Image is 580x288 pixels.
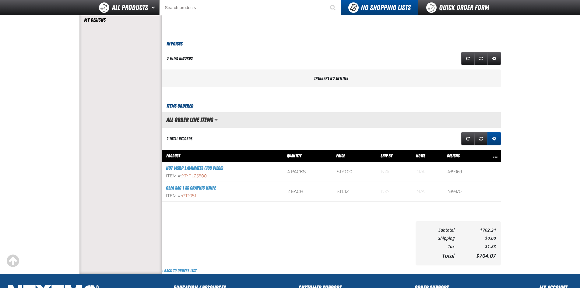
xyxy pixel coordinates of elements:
span: Notes [416,153,425,158]
td: Blank [377,182,412,202]
td: 439969 [443,162,486,182]
span: Ship By [381,153,392,158]
div: Item #: [166,173,279,179]
button: Manage grid views. Current view is All Order Line Items [214,115,218,125]
td: 439970 [443,182,486,202]
a: Reset grid action [474,52,488,65]
a: Reset grid action [474,132,488,145]
span: GT1051 [182,193,196,198]
div: 2 total records [167,136,192,142]
div: 0 total records [167,55,193,61]
td: $11.12 [332,182,377,202]
td: Shipping [420,234,455,243]
td: 4 packs [283,162,333,182]
span: XP-TL25500 [182,173,207,179]
td: $0.00 [455,234,496,243]
a: Refresh grid action [461,132,475,145]
td: Total [420,251,455,261]
a: Expand or Collapse Grid Settings [487,132,501,145]
h2: All Order Line Items [162,116,213,123]
a: My Designs [84,16,157,23]
div: Item #: [166,193,279,199]
span: $704.07 [476,252,496,259]
a: Refresh grid action [461,52,475,65]
td: 2 each [283,182,333,202]
td: Blank [377,162,412,182]
span: All Products [112,2,148,13]
span: No Shopping Lists [361,3,411,12]
div: Scroll to the top [6,254,19,268]
a: Back to Orders List [162,268,196,274]
span: Price [336,153,345,158]
h3: Items Ordered [162,102,501,110]
span: Designs [447,153,460,158]
td: $1.83 [455,243,496,251]
td: $170.00 [332,162,377,182]
td: Blank [412,182,443,202]
td: Subtotal [420,226,455,234]
a: Expand or Collapse Grid Settings [487,52,501,65]
td: Blank [412,162,443,182]
h3: Invoices [162,40,501,48]
span: Product [166,153,180,158]
span: There are no entities [314,76,348,81]
a: OLFA SAC 1 SS Graphic Knife [166,185,216,191]
td: $702.24 [455,226,496,234]
a: Hot MSRP Laminates (100 Piece) [166,165,223,171]
span: Quantity [287,153,301,158]
td: Tax [420,243,455,251]
th: Row actions [486,150,501,162]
